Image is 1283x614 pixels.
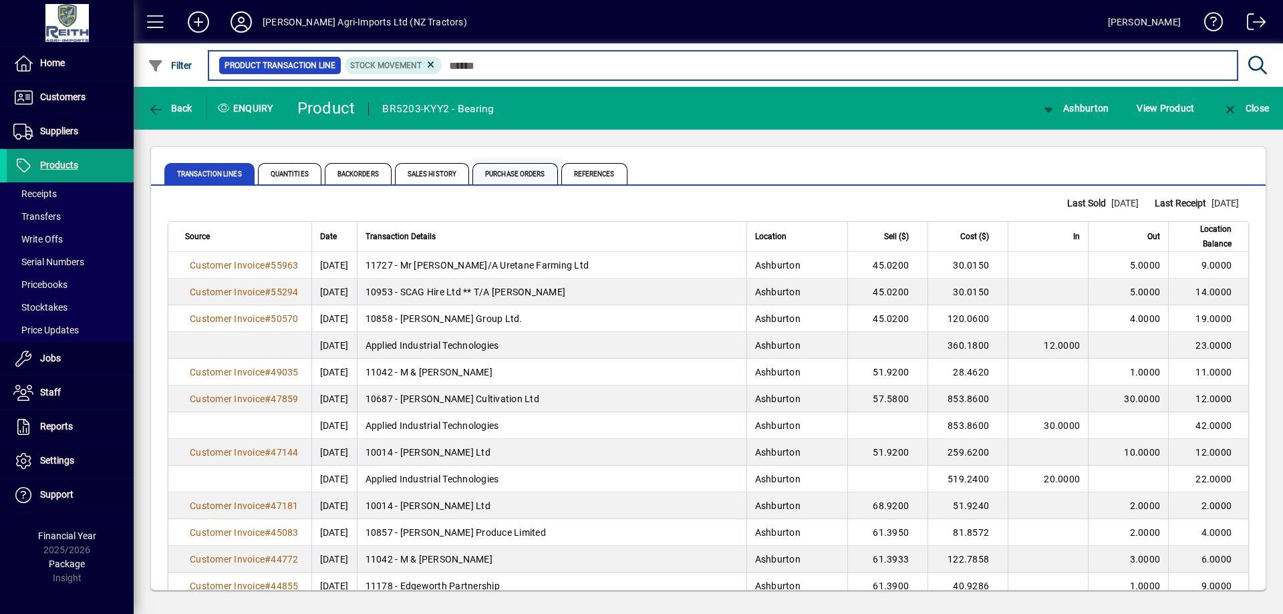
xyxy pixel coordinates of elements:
[49,559,85,569] span: Package
[190,554,265,565] span: Customer Invoice
[40,387,61,398] span: Staff
[185,258,303,273] a: Customer Invoice#55963
[185,229,210,244] span: Source
[263,11,467,33] div: [PERSON_NAME] Agri-Imports Ltd (NZ Tractors)
[164,163,255,184] span: Transaction Lines
[1040,103,1109,114] span: Ashburton
[190,367,265,377] span: Customer Invoice
[847,359,928,386] td: 51.9200
[271,527,298,538] span: 45083
[13,211,61,222] span: Transfers
[190,287,265,297] span: Customer Invoice
[1044,474,1080,484] span: 20.0000
[207,98,287,119] div: Enquiry
[928,492,1008,519] td: 51.9240
[13,188,57,199] span: Receipts
[311,279,357,305] td: [DATE]
[1130,287,1161,297] span: 5.0000
[847,279,928,305] td: 45.0200
[357,466,746,492] td: Applied Industrial Technologies
[265,527,271,538] span: #
[7,296,134,319] a: Stocktakes
[40,92,86,102] span: Customers
[1168,279,1248,305] td: 14.0000
[1168,519,1248,546] td: 4.0000
[928,305,1008,332] td: 120.0600
[1222,103,1269,114] span: Close
[38,530,96,541] span: Financial Year
[1147,229,1160,244] span: Out
[1168,546,1248,573] td: 6.0000
[185,285,303,299] a: Customer Invoice#55294
[357,492,746,519] td: 10014 - [PERSON_NAME] Ltd
[7,205,134,228] a: Transfers
[755,394,801,404] span: Ashburton
[928,359,1008,386] td: 28.4620
[265,394,271,404] span: #
[357,305,746,332] td: 10858 - [PERSON_NAME] Group Ltd.
[190,394,265,404] span: Customer Invoice
[7,273,134,296] a: Pricebooks
[561,163,627,184] span: References
[1168,386,1248,412] td: 12.0000
[1067,196,1111,210] span: Last Sold
[320,229,349,244] div: Date
[1168,573,1248,599] td: 9.0000
[271,367,298,377] span: 49035
[755,229,839,244] div: Location
[1037,96,1113,120] button: Ashburton
[884,229,909,244] span: Sell ($)
[395,163,469,184] span: Sales History
[357,573,746,599] td: 11178 - Edgeworth Partnership
[928,439,1008,466] td: 259.6200
[185,229,303,244] div: Source
[1111,198,1139,208] span: [DATE]
[847,305,928,332] td: 45.0200
[357,519,746,546] td: 10857 - [PERSON_NAME] Produce Limited
[345,57,442,74] mat-chip: Product Transaction Type: Stock movement
[190,313,265,324] span: Customer Invoice
[755,500,801,511] span: Ashburton
[755,340,801,351] span: Ashburton
[271,260,298,271] span: 55963
[1211,198,1239,208] span: [DATE]
[271,581,298,591] span: 44855
[928,546,1008,573] td: 122.7858
[1073,229,1080,244] span: In
[847,519,928,546] td: 61.3950
[185,365,303,379] a: Customer Invoice#49035
[755,367,801,377] span: Ashburton
[148,103,192,114] span: Back
[350,61,422,70] span: Stock movement
[7,81,134,114] a: Customers
[265,367,271,377] span: #
[847,492,928,519] td: 68.9200
[311,439,357,466] td: [DATE]
[1130,554,1161,565] span: 3.0000
[271,287,298,297] span: 55294
[1108,11,1181,33] div: [PERSON_NAME]
[755,554,801,565] span: Ashburton
[271,394,298,404] span: 47859
[311,332,357,359] td: [DATE]
[847,573,928,599] td: 61.3900
[1130,260,1161,271] span: 5.0000
[755,229,787,244] span: Location
[40,57,65,68] span: Home
[40,421,73,432] span: Reports
[755,474,801,484] span: Ashburton
[366,229,436,244] span: Transaction Details
[7,410,134,444] a: Reports
[357,332,746,359] td: Applied Industrial Technologies
[7,251,134,273] a: Serial Numbers
[1219,96,1272,120] button: Close
[7,319,134,341] a: Price Updates
[1168,492,1248,519] td: 2.0000
[1168,252,1248,279] td: 9.0000
[847,386,928,412] td: 57.5800
[185,552,303,567] a: Customer Invoice#44772
[265,447,271,458] span: #
[225,59,335,72] span: Product Transaction Line
[1168,466,1248,492] td: 22.0000
[7,342,134,375] a: Jobs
